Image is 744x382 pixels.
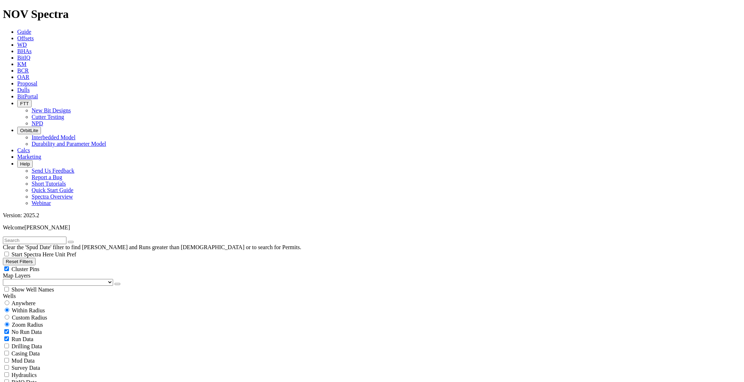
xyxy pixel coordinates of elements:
[17,61,27,67] a: KM
[11,350,40,357] span: Casing Data
[32,200,51,206] a: Webinar
[11,372,37,378] span: Hydraulics
[20,101,29,106] span: FTT
[11,300,36,306] span: Anywhere
[17,35,34,41] a: Offsets
[11,336,33,342] span: Run Data
[32,134,75,140] a: Interbedded Model
[11,329,42,335] span: No Run Data
[32,107,71,113] a: New Bit Designs
[12,315,47,321] span: Custom Radius
[17,87,30,93] a: Dulls
[32,187,73,193] a: Quick Start Guide
[11,286,54,293] span: Show Well Names
[3,224,741,231] p: Welcome
[32,141,106,147] a: Durability and Parameter Model
[3,237,66,244] input: Search
[32,114,64,120] a: Cutter Testing
[17,100,32,107] button: FTT
[3,212,741,219] div: Version: 2025.2
[3,8,741,21] h1: NOV Spectra
[3,272,31,279] span: Map Layers
[17,67,29,74] a: BCR
[11,266,39,272] span: Cluster Pins
[11,251,54,257] span: Start Spectra Here
[11,343,42,349] span: Drilling Data
[12,322,43,328] span: Zoom Radius
[17,74,29,80] a: OAR
[17,48,32,54] a: BHAs
[3,371,741,378] filter-controls-checkbox: Hydraulics Analysis
[17,80,37,87] a: Proposal
[32,168,74,174] a: Send Us Feedback
[17,127,41,134] button: OrbitLite
[20,128,38,133] span: OrbitLite
[32,181,66,187] a: Short Tutorials
[17,42,27,48] a: WD
[17,93,38,99] a: BitPortal
[17,147,30,153] a: Calcs
[32,120,43,126] a: NPD
[17,55,30,61] a: BitIQ
[11,358,34,364] span: Mud Data
[17,29,31,35] a: Guide
[55,251,76,257] span: Unit Pref
[17,154,41,160] a: Marketing
[12,307,45,313] span: Within Radius
[11,365,40,371] span: Survey Data
[3,244,301,250] span: Clear the 'Spud Date' filter to find [PERSON_NAME] and Runs greater than [DEMOGRAPHIC_DATA] or to...
[32,194,73,200] a: Spectra Overview
[32,174,62,180] a: Report a Bug
[3,258,36,265] button: Reset Filters
[3,293,741,299] div: Wells
[20,161,30,167] span: Help
[4,252,9,256] input: Start Spectra Here
[24,224,70,230] span: [PERSON_NAME]
[17,160,33,168] button: Help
